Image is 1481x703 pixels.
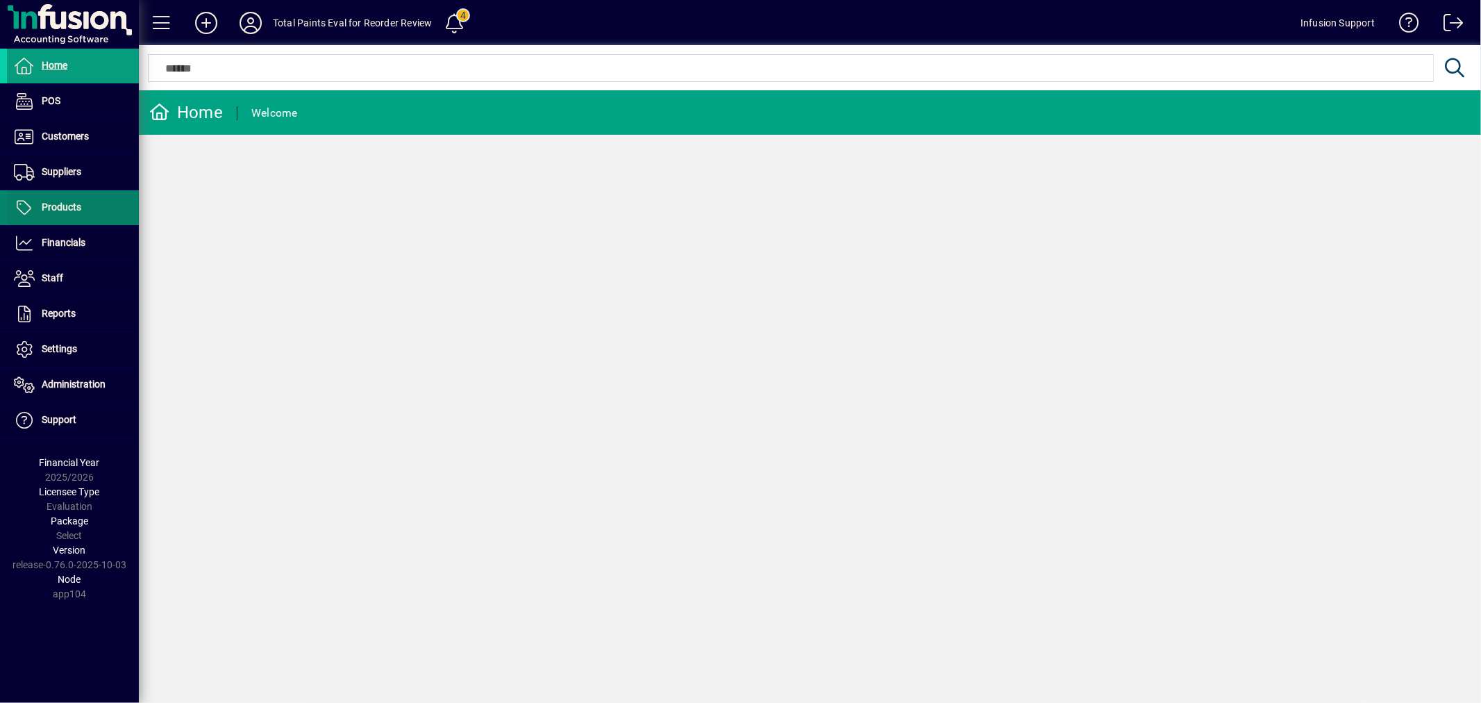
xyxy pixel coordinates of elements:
a: Support [7,403,139,438]
span: Customers [42,131,89,142]
span: Financials [42,237,85,248]
span: Home [42,60,67,71]
span: Reports [42,308,76,319]
span: Staff [42,272,63,283]
span: Products [42,201,81,213]
div: Home [149,101,223,124]
a: Settings [7,332,139,367]
a: Administration [7,367,139,402]
a: Customers [7,119,139,154]
span: Licensee Type [40,486,100,497]
a: Staff [7,261,139,296]
div: Welcome [251,102,298,124]
span: Version [53,545,86,556]
span: Package [51,515,88,527]
div: Infusion Support [1300,12,1375,34]
div: Total Paints Eval for Reorder Review [273,12,432,34]
a: Reports [7,297,139,331]
span: Node [58,574,81,585]
span: Administration [42,379,106,390]
span: Suppliers [42,166,81,177]
a: Financials [7,226,139,260]
a: POS [7,84,139,119]
span: Support [42,414,76,425]
a: Logout [1433,3,1464,48]
a: Suppliers [7,155,139,190]
button: Profile [228,10,273,35]
a: Products [7,190,139,225]
a: Knowledge Base [1389,3,1419,48]
span: Settings [42,343,77,354]
span: POS [42,95,60,106]
span: Financial Year [40,457,100,468]
button: Add [184,10,228,35]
